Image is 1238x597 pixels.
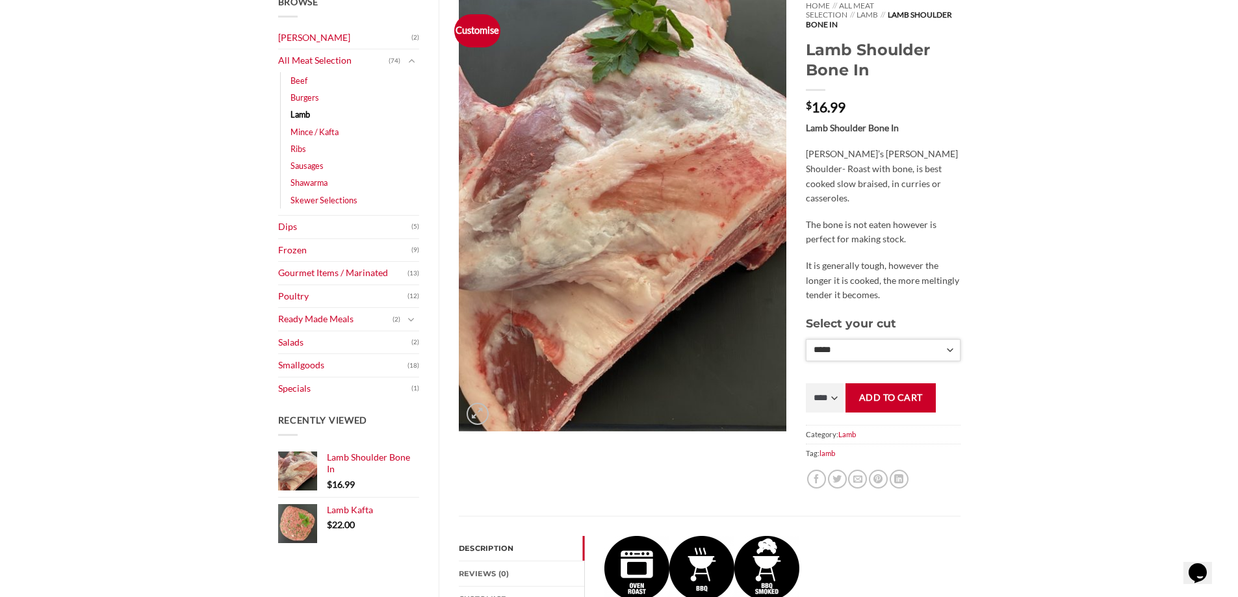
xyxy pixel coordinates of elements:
[467,403,489,425] a: Zoom
[411,240,419,260] span: (9)
[290,140,306,157] a: Ribs
[290,157,324,174] a: Sausages
[327,451,410,474] span: Lamb Shoulder Bone In
[327,504,373,515] span: Lamb Kafta
[806,1,830,10] a: Home
[806,425,960,444] span: Category:
[290,174,328,191] a: Shawarma
[807,470,826,489] a: Share on Facebook
[1183,545,1225,584] iframe: chat widget
[411,217,419,236] span: (5)
[407,356,419,375] span: (18)
[845,383,936,413] button: Add to cart
[411,379,419,398] span: (1)
[828,470,847,489] a: Share on Twitter
[806,259,960,303] p: It is generally tough, however the longer it is cooked, the more meltingly tender it becomes.
[832,1,837,10] span: //
[806,10,951,29] span: Lamb Shoulder Bone In
[806,147,960,205] p: [PERSON_NAME]’s [PERSON_NAME] Shoulder- Roast with bone, is best cooked slow braised, in curries ...
[459,561,584,586] a: Reviews (0)
[327,479,355,490] bdi: 16.99
[407,264,419,283] span: (13)
[278,262,408,285] a: Gourmet Items / Marinated
[407,286,419,306] span: (12)
[857,10,878,19] a: Lamb
[327,451,420,476] a: Lamb Shoulder Bone In
[848,470,867,489] a: Email to a Friend
[278,331,412,354] a: Salads
[278,239,412,262] a: Frozen
[393,310,400,329] span: (2)
[327,504,420,516] a: Lamb Kafta
[278,354,408,377] a: Smallgoods
[881,10,885,19] span: //
[806,1,874,19] a: All Meat Selection
[278,308,393,331] a: Ready Made Meals
[278,377,412,400] a: Specials
[290,72,307,89] a: Beef
[327,519,355,530] bdi: 22.00
[890,470,909,489] a: Share on LinkedIn
[459,536,584,561] a: Description
[278,27,412,49] a: [PERSON_NAME]
[290,192,357,209] a: Skewer Selections
[278,49,389,72] a: All Meat Selection
[806,40,960,80] h1: Lamb Shoulder Bone In
[806,444,960,463] span: Tag:
[806,314,960,333] h3: Select your cut
[850,10,855,19] span: //
[411,28,419,47] span: (2)
[806,218,960,247] p: The bone is not eaten however is perfect for making stock.
[278,216,412,238] a: Dips
[404,312,419,327] button: Toggle
[411,333,419,352] span: (2)
[806,100,812,110] span: $
[819,449,835,457] a: lamb
[806,122,899,133] strong: Lamb Shoulder Bone In
[389,51,400,71] span: (74)
[327,519,332,530] span: $
[290,106,310,123] a: Lamb
[278,414,368,426] span: Recently Viewed
[404,54,419,68] button: Toggle
[290,123,339,140] a: Mince / Kafta
[327,479,332,490] span: $
[838,430,856,438] a: Lamb
[290,89,319,106] a: Burgers
[806,99,845,115] bdi: 16.99
[278,285,408,308] a: Poultry
[869,470,888,489] a: Pin on Pinterest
